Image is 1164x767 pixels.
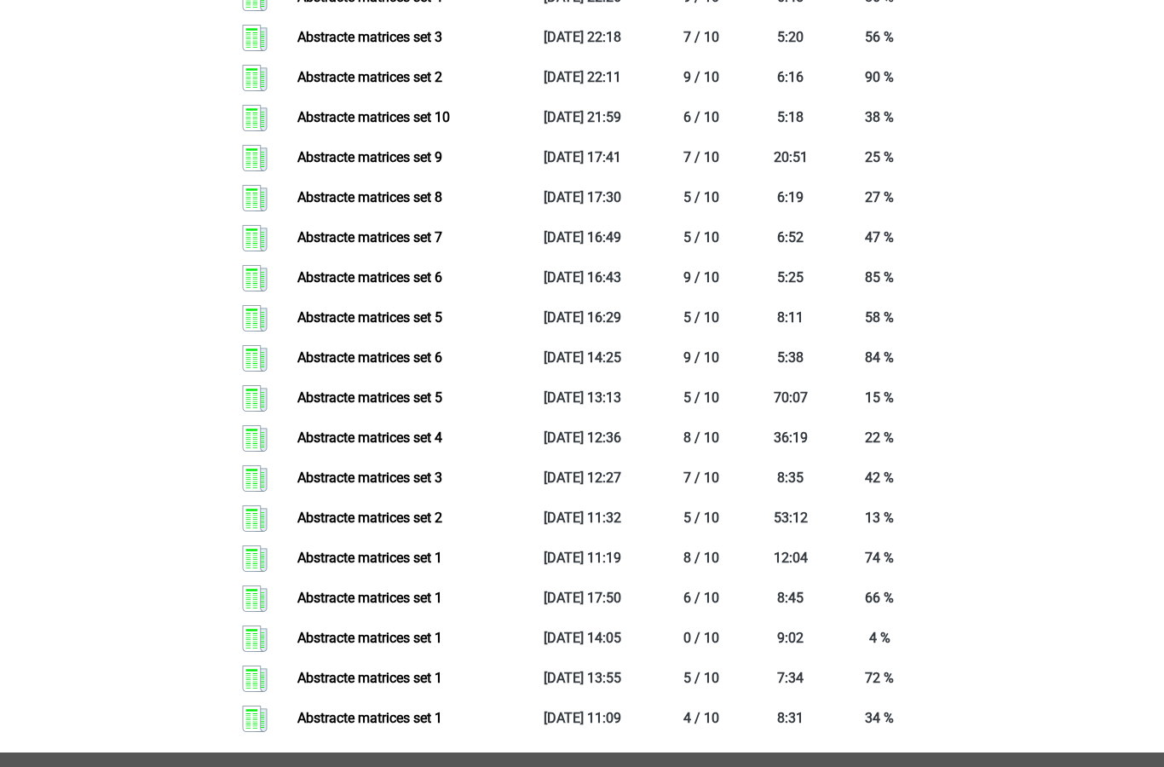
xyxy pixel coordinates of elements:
a: Abstracte matrices set 4 [297,430,442,446]
a: Abstracte matrices set 5 [297,309,442,326]
a: Abstracte matrices set 7 [297,229,442,245]
a: Abstracte matrices set 1 [297,710,442,726]
a: Abstracte matrices set 8 [297,189,442,205]
a: Abstracte matrices set 6 [297,269,442,285]
a: Abstracte matrices set 1 [297,590,442,606]
a: Abstracte matrices set 1 [297,630,442,646]
a: Abstracte matrices set 6 [297,349,442,366]
a: Abstracte matrices set 2 [297,69,442,85]
a: Abstracte matrices set 9 [297,149,442,165]
a: Abstracte matrices set 10 [297,109,450,125]
a: Abstracte matrices set 5 [297,389,442,406]
a: Abstracte matrices set 1 [297,550,442,566]
a: Abstracte matrices set 1 [297,670,442,686]
a: Abstracte matrices set 2 [297,510,442,526]
a: Abstracte matrices set 3 [297,29,442,45]
a: Abstracte matrices set 3 [297,470,442,486]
